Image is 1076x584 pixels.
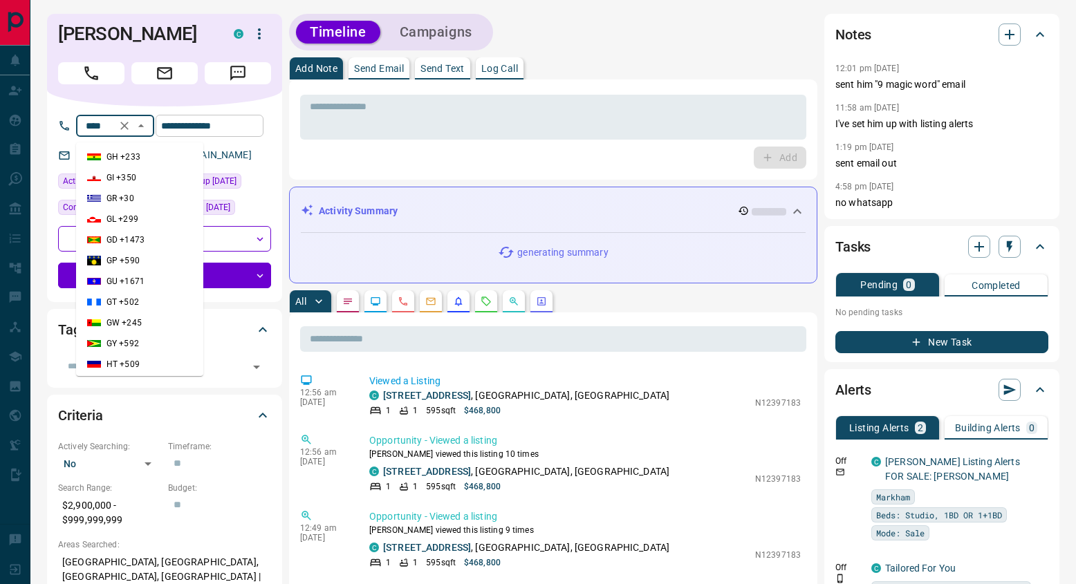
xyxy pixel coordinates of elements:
[876,526,925,540] span: Mode: Sale
[536,296,547,307] svg: Agent Actions
[58,23,213,45] h1: [PERSON_NAME]
[860,280,898,290] p: Pending
[58,494,161,531] p: $2,900,000 - $999,999,999
[63,200,128,214] span: Contacted [DATE]
[835,331,1048,353] button: New Task
[58,173,161,193] div: Tue Sep 16 2025
[106,151,140,163] p: GH +233
[383,540,669,555] p: , [GEOGRAPHIC_DATA], [GEOGRAPHIC_DATA]
[300,397,349,407] p: [DATE]
[871,457,881,467] div: condos.ca
[369,524,801,536] p: [PERSON_NAME] viewed this listing 9 times
[369,390,379,400] div: condos.ca
[386,21,486,44] button: Campaigns
[106,254,140,267] p: GP +590
[383,464,669,479] p: , [GEOGRAPHIC_DATA], [GEOGRAPHIC_DATA]
[508,296,519,307] svg: Opportunities
[835,236,871,258] h2: Tasks
[106,234,145,246] p: GD +1473
[58,538,271,551] p: Areas Searched:
[369,509,801,524] p: Opportunity - Viewed a listing
[106,213,138,225] p: GL +299
[370,296,381,307] svg: Lead Browsing Activity
[295,296,306,306] p: All
[835,77,1048,92] p: sent him "9 magic word" email
[300,457,349,467] p: [DATE]
[106,171,136,184] p: GI +350
[972,281,1021,290] p: Completed
[481,296,492,307] svg: Requests
[58,440,161,453] p: Actively Searching:
[453,296,464,307] svg: Listing Alerts
[58,226,271,252] div: Buyer , Precon
[906,280,911,290] p: 0
[300,523,349,533] p: 12:49 am
[517,245,608,260] p: generating summary
[369,433,801,448] p: Opportunity - Viewed a listing
[383,542,471,553] a: [STREET_ADDRESS]
[383,466,471,477] a: [STREET_ADDRESS]
[301,198,806,224] div: Activity Summary
[354,64,404,73] p: Send Email
[876,508,1002,522] span: Beds: Studio, 1BD OR 1+1BD
[106,275,145,288] p: GU +1671
[425,296,436,307] svg: Emails
[835,455,863,467] p: Off
[835,182,894,191] p: 4:58 pm [DATE]
[300,447,349,457] p: 12:56 am
[369,374,801,388] p: Viewed a Listing
[369,543,379,552] div: condos.ca
[955,423,1021,433] p: Building Alerts
[58,399,271,432] div: Criteria
[168,200,271,219] div: Thu Feb 10 2022
[755,397,801,409] p: N12397183
[398,296,409,307] svg: Calls
[426,480,456,493] p: 595 sqft
[426,404,456,417] p: 595 sqft
[835,117,1048,131] p: I've set him up with listing alerts
[58,482,161,494] p: Search Range:
[835,302,1048,323] p: No pending tasks
[885,563,956,574] a: Tailored For You
[58,313,271,346] div: Tags
[885,456,1020,482] a: [PERSON_NAME] Listing Alerts FOR SALE: [PERSON_NAME]
[247,357,266,377] button: Open
[168,440,271,453] p: Timeframe:
[131,62,198,84] span: Email
[413,556,418,569] p: 1
[871,563,881,573] div: condos.ca
[386,404,391,417] p: 1
[205,62,271,84] span: Message
[106,337,139,350] p: GY +592
[58,200,161,219] div: Fri Jan 12 2024
[234,29,243,39] div: condos.ca
[1029,423,1035,433] p: 0
[319,204,398,218] p: Activity Summary
[300,533,349,543] p: [DATE]
[58,62,124,84] span: Call
[63,174,147,188] span: Active 15 minutes ago
[133,117,149,134] button: Close
[849,423,909,433] p: Listing Alerts
[369,467,379,476] div: condos.ca
[58,263,271,288] div: Not Responsive
[295,64,337,73] p: Add Note
[835,574,845,583] svg: Push Notification Only
[413,480,418,493] p: 1
[835,561,863,574] p: Off
[835,23,871,46] h2: Notes
[464,556,501,569] p: $468,800
[106,296,139,308] p: GT +502
[755,549,801,561] p: N12397183
[115,116,134,135] button: Clear
[296,21,380,44] button: Timeline
[876,490,910,504] span: Markham
[106,358,140,370] p: HT +509
[106,192,134,205] p: GR +30
[386,480,391,493] p: 1
[835,467,845,477] svg: Email
[58,404,103,426] h2: Criteria
[835,373,1048,406] div: Alerts
[918,423,923,433] p: 2
[835,230,1048,263] div: Tasks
